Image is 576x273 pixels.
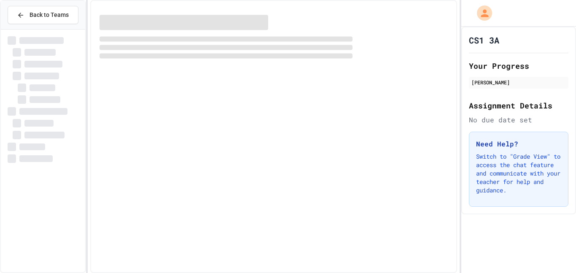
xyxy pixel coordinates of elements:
iframe: chat widget [541,239,568,265]
div: My Account [468,3,494,23]
h2: Assignment Details [469,100,568,111]
div: [PERSON_NAME] [471,78,566,86]
iframe: chat widget [506,203,568,238]
p: Switch to "Grade View" to access the chat feature and communicate with your teacher for help and ... [476,152,561,195]
h2: Your Progress [469,60,568,72]
h1: CS1 3A [469,34,499,46]
div: No due date set [469,115,568,125]
span: Back to Teams [30,11,69,19]
h3: Need Help? [476,139,561,149]
button: Back to Teams [8,6,78,24]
